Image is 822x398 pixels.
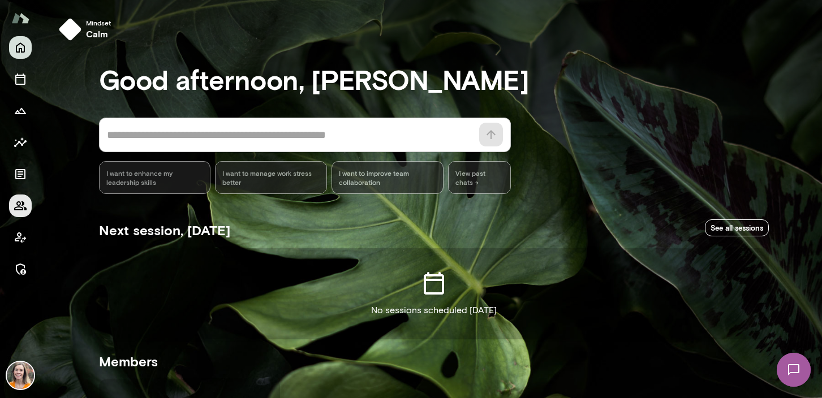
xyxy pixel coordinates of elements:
[222,168,320,187] span: I want to manage work stress better
[448,161,511,194] span: View past chats ->
[99,63,769,95] h3: Good afternoon, [PERSON_NAME]
[11,7,29,29] img: Mento
[215,161,327,194] div: I want to manage work stress better
[9,258,32,280] button: Manage
[9,194,32,217] button: Members
[371,304,497,317] p: No sessions scheduled [DATE]
[9,68,32,90] button: Sessions
[332,161,444,194] div: I want to improve team collaboration
[86,27,111,41] h6: calm
[9,99,32,122] button: Growth Plan
[9,36,32,59] button: Home
[705,219,769,237] a: See all sessions
[7,362,34,389] img: Carrie Kelly
[99,221,230,239] h5: Next session, [DATE]
[339,168,436,187] span: I want to improve team collaboration
[86,18,111,27] span: Mindset
[106,168,204,187] span: I want to enhance my leadership skills
[9,226,32,249] button: Client app
[99,352,769,370] h5: Members
[99,161,211,194] div: I want to enhance my leadership skills
[9,131,32,154] button: Insights
[59,18,81,41] img: mindset
[9,163,32,185] button: Documents
[54,14,120,45] button: Mindsetcalm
